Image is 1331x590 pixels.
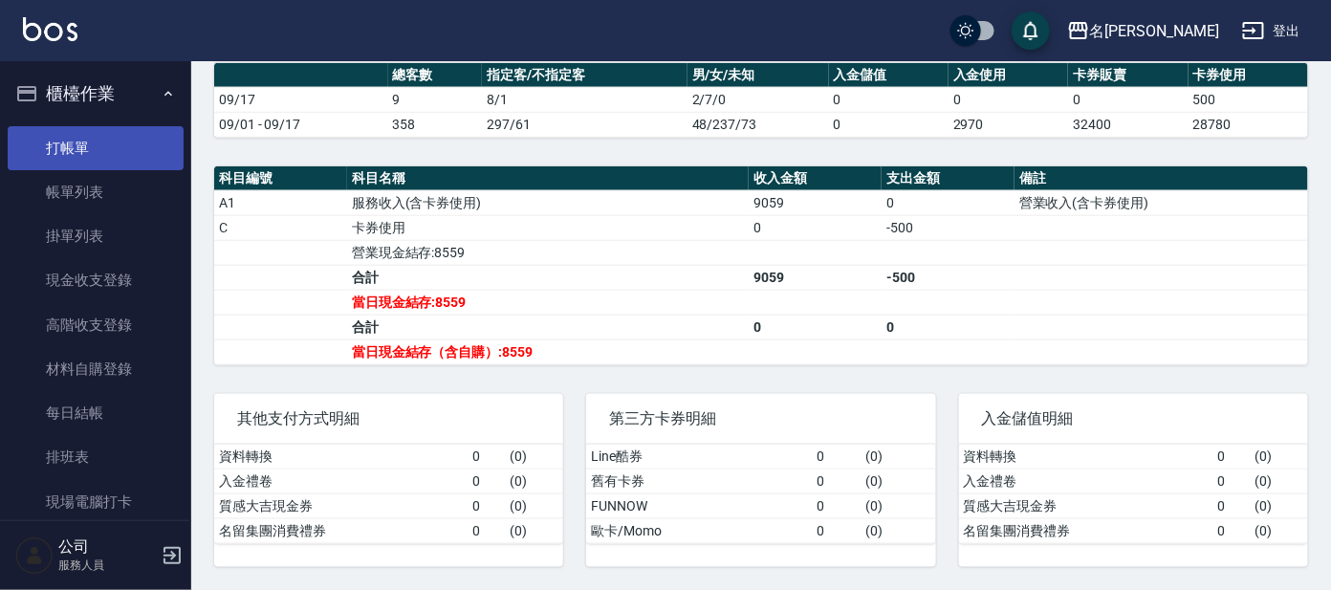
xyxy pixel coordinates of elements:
[1212,518,1250,543] td: 0
[506,518,564,543] td: ( 0 )
[58,537,156,557] h5: 公司
[1212,445,1250,470] td: 0
[959,469,1212,493] td: 入金禮卷
[1090,19,1219,43] div: 名[PERSON_NAME]
[812,493,861,518] td: 0
[8,214,184,258] a: 掛單列表
[1250,518,1308,543] td: ( 0 )
[347,290,749,315] td: 當日現金結存:8559
[8,435,184,479] a: 排班表
[812,445,861,470] td: 0
[8,480,184,524] a: 現場電腦打卡
[586,445,812,470] td: Line酷券
[23,17,77,41] img: Logo
[861,445,936,470] td: ( 0 )
[214,518,468,543] td: 名留集團消費禮券
[482,112,687,137] td: 297/61
[468,493,505,518] td: 0
[749,166,882,191] th: 收入金額
[949,112,1068,137] td: 2970
[8,126,184,170] a: 打帳單
[506,493,564,518] td: ( 0 )
[829,63,949,88] th: 入金儲值
[1015,190,1308,215] td: 營業收入(含卡券使用)
[959,518,1212,543] td: 名留集團消費禮券
[506,445,564,470] td: ( 0 )
[8,170,184,214] a: 帳單列表
[347,166,749,191] th: 科目名稱
[214,190,347,215] td: A1
[812,518,861,543] td: 0
[1189,87,1308,112] td: 500
[506,469,564,493] td: ( 0 )
[882,215,1015,240] td: -500
[1012,11,1050,50] button: save
[687,87,829,112] td: 2/7/0
[58,557,156,574] p: 服務人員
[468,469,505,493] td: 0
[1189,112,1308,137] td: 28780
[687,63,829,88] th: 男/女/未知
[214,445,468,470] td: 資料轉換
[1068,112,1188,137] td: 32400
[882,265,1015,290] td: -500
[1059,11,1227,51] button: 名[PERSON_NAME]
[388,112,483,137] td: 358
[482,63,687,88] th: 指定客/不指定客
[949,63,1068,88] th: 入金使用
[749,215,882,240] td: 0
[882,190,1015,215] td: 0
[237,409,540,428] span: 其他支付方式明細
[1250,445,1308,470] td: ( 0 )
[861,493,936,518] td: ( 0 )
[882,315,1015,339] td: 0
[586,493,812,518] td: FUNNOW
[1234,13,1308,49] button: 登出
[586,445,935,544] table: a dense table
[861,469,936,493] td: ( 0 )
[749,190,882,215] td: 9059
[1250,469,1308,493] td: ( 0 )
[214,112,388,137] td: 09/01 - 09/17
[214,215,347,240] td: C
[214,87,388,112] td: 09/17
[1068,87,1188,112] td: 0
[8,347,184,391] a: 材料自購登錄
[609,409,912,428] span: 第三方卡券明細
[8,303,184,347] a: 高階收支登錄
[347,339,749,364] td: 當日現金結存（含自購）:8559
[347,240,749,265] td: 營業現金結存:8559
[214,166,1308,365] table: a dense table
[749,265,882,290] td: 9059
[8,391,184,435] a: 每日結帳
[812,469,861,493] td: 0
[1212,493,1250,518] td: 0
[829,87,949,112] td: 0
[1250,493,1308,518] td: ( 0 )
[949,87,1068,112] td: 0
[388,63,483,88] th: 總客數
[1015,166,1308,191] th: 備註
[347,315,749,339] td: 合計
[749,315,882,339] td: 0
[347,215,749,240] td: 卡券使用
[8,258,184,302] a: 現金收支登錄
[388,87,483,112] td: 9
[1189,63,1308,88] th: 卡券使用
[8,69,184,119] button: 櫃檯作業
[1212,469,1250,493] td: 0
[586,469,812,493] td: 舊有卡券
[882,166,1015,191] th: 支出金額
[15,536,54,575] img: Person
[959,445,1212,470] td: 資料轉換
[1068,63,1188,88] th: 卡券販賣
[214,493,468,518] td: 質感大吉現金券
[982,409,1285,428] span: 入金儲值明細
[214,166,347,191] th: 科目編號
[214,469,468,493] td: 入金禮卷
[468,518,505,543] td: 0
[214,445,563,544] table: a dense table
[959,493,1212,518] td: 質感大吉現金券
[347,190,749,215] td: 服務收入(含卡券使用)
[586,518,812,543] td: 歐卡/Momo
